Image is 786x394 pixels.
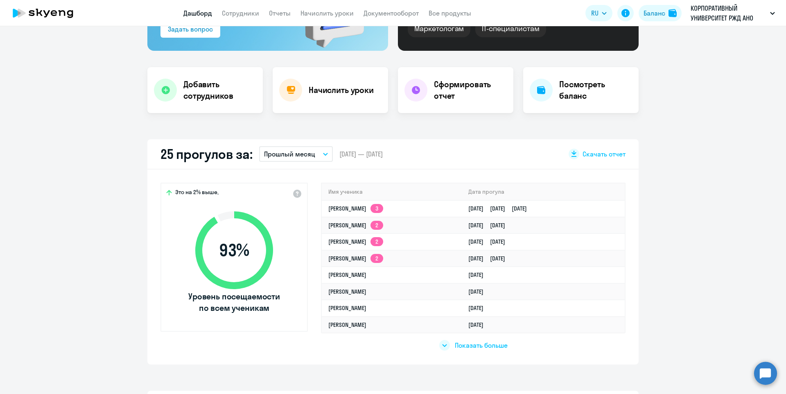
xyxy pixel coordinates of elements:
[583,149,626,159] span: Скачать отчет
[370,204,383,213] app-skyeng-badge: 3
[468,255,512,262] a: [DATE][DATE]
[429,9,471,17] a: Все продукты
[160,146,253,162] h2: 25 прогулов за:
[322,183,462,200] th: Имя ученика
[187,291,281,314] span: Уровень посещаемости по всем ученикам
[468,321,490,328] a: [DATE]
[644,8,665,18] div: Баланс
[328,321,366,328] a: [PERSON_NAME]
[468,238,512,245] a: [DATE][DATE]
[328,255,383,262] a: [PERSON_NAME]2
[408,20,470,37] div: Маркетологам
[669,9,677,17] img: balance
[591,8,599,18] span: RU
[475,20,546,37] div: IT-специалистам
[370,254,383,263] app-skyeng-badge: 2
[434,79,507,102] h4: Сформировать отчет
[468,205,533,212] a: [DATE][DATE][DATE]
[370,237,383,246] app-skyeng-badge: 2
[339,149,383,159] span: [DATE] — [DATE]
[328,271,366,279] a: [PERSON_NAME]
[183,79,256,102] h4: Добавить сотрудников
[328,288,366,295] a: [PERSON_NAME]
[300,9,354,17] a: Начислить уроки
[328,304,366,312] a: [PERSON_NAME]
[364,9,419,17] a: Документооборот
[370,221,383,230] app-skyeng-badge: 2
[309,84,374,96] h4: Начислить уроки
[259,146,333,162] button: Прошлый месяц
[269,9,291,17] a: Отчеты
[462,183,625,200] th: Дата прогула
[328,222,383,229] a: [PERSON_NAME]2
[639,5,682,21] button: Балансbalance
[264,149,315,159] p: Прошлый месяц
[468,271,490,279] a: [DATE]
[160,21,220,38] button: Задать вопрос
[468,304,490,312] a: [DATE]
[175,188,219,198] span: Это на 2% выше,
[222,9,259,17] a: Сотрудники
[468,288,490,295] a: [DATE]
[328,205,383,212] a: [PERSON_NAME]3
[468,222,512,229] a: [DATE][DATE]
[559,79,632,102] h4: Посмотреть баланс
[183,9,212,17] a: Дашборд
[691,3,767,23] p: КОРПОРАТИВНЫЙ УНИВЕРСИТЕТ РЖД АНО ДПО, RZD (РЖД)/ Российские железные дороги ООО_ KAM
[687,3,779,23] button: КОРПОРАТИВНЫЙ УНИВЕРСИТЕТ РЖД АНО ДПО, RZD (РЖД)/ Российские железные дороги ООО_ KAM
[328,238,383,245] a: [PERSON_NAME]2
[585,5,612,21] button: RU
[455,341,508,350] span: Показать больше
[168,24,213,34] div: Задать вопрос
[187,240,281,260] span: 93 %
